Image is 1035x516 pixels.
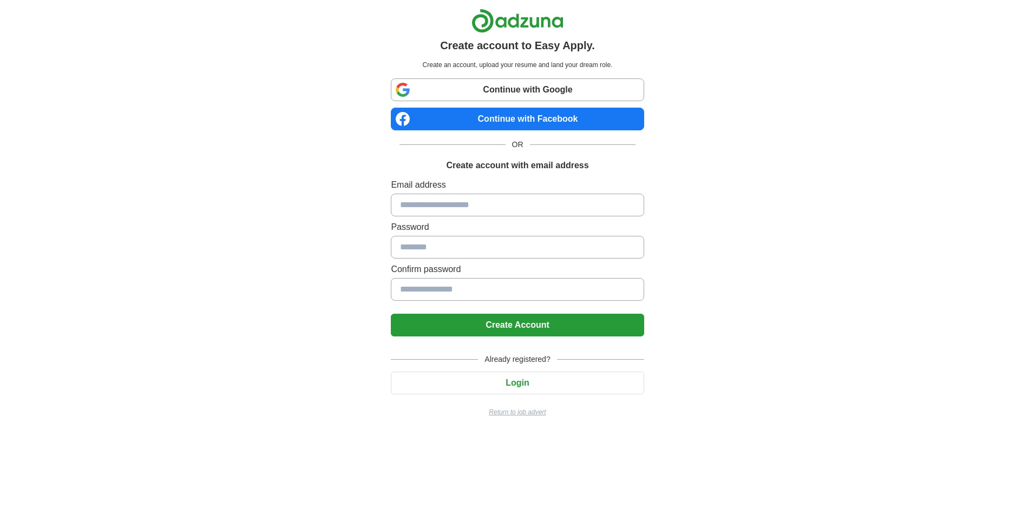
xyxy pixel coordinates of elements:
[391,108,644,130] a: Continue with Facebook
[391,178,644,191] label: Email address
[391,78,644,101] a: Continue with Google
[506,139,530,150] span: OR
[440,37,595,54] h1: Create account to Easy Apply.
[478,354,556,365] span: Already registered?
[391,263,644,276] label: Confirm password
[393,60,641,70] p: Create an account, upload your resume and land your dream role.
[391,407,644,417] a: Return to job advert
[391,314,644,336] button: Create Account
[471,9,564,33] img: Adzuna logo
[446,159,588,172] h1: Create account with email address
[391,378,644,387] a: Login
[391,372,644,394] button: Login
[391,221,644,234] label: Password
